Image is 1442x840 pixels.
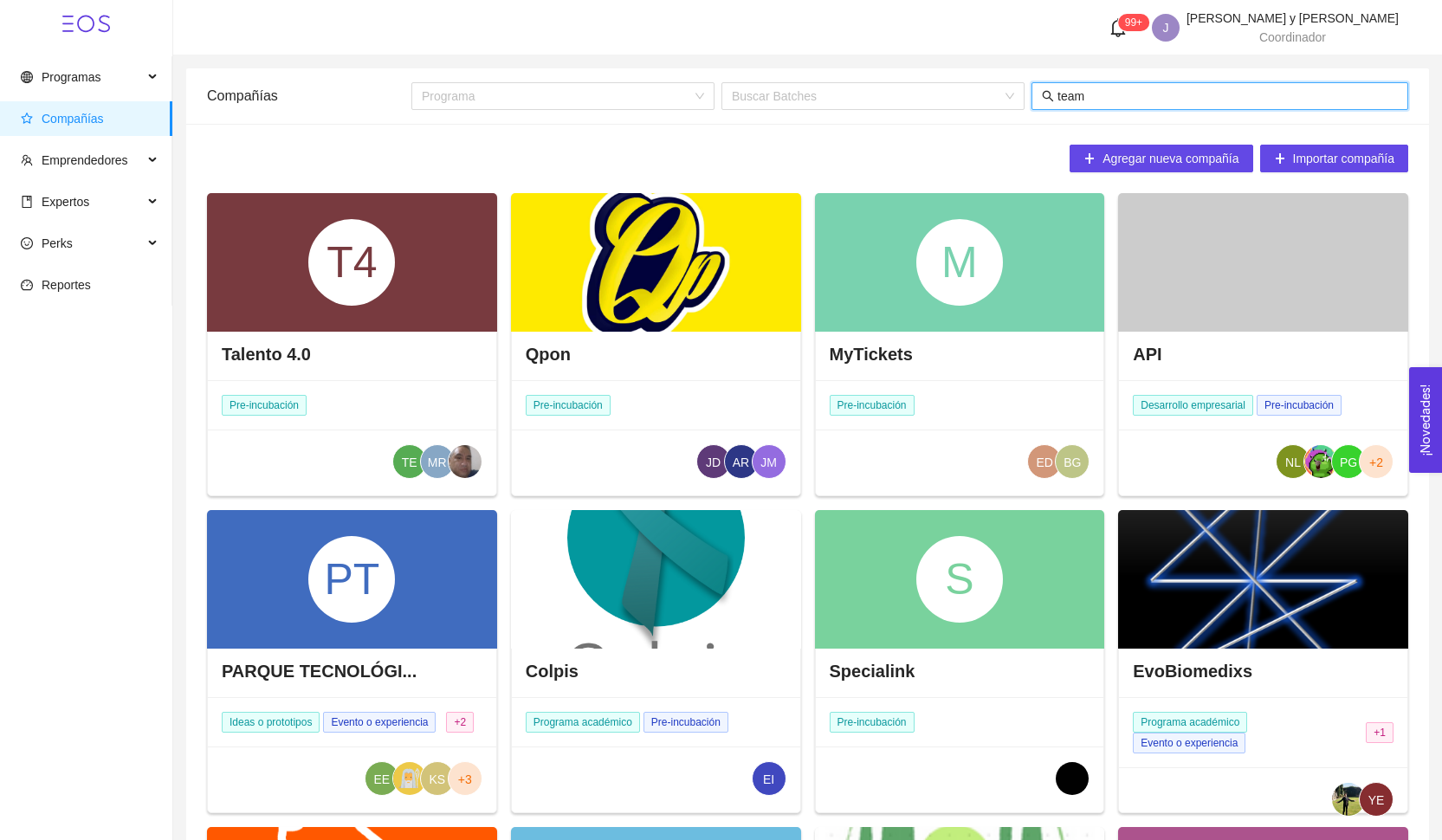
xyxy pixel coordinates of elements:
span: KS [429,762,445,797]
span: dashboard [21,279,33,291]
div: T4 [308,219,395,306]
span: JM [760,445,777,480]
span: global [21,71,33,83]
img: 1741290918138-Loro%20fiestero.png [1304,445,1337,478]
span: plus [1274,152,1286,166]
div: PT [308,536,395,623]
span: Importar compañía [1293,149,1395,168]
span: Pre-incubación [1257,395,1342,416]
div: M [916,219,1003,306]
span: AR [733,445,749,480]
span: YE [1368,783,1385,817]
span: Pre-incubación [643,712,728,733]
span: search [1042,90,1054,102]
span: Agregar nueva compañía [1103,149,1238,168]
span: BG [1064,445,1081,480]
input: Buscar [1057,87,1398,106]
span: Ideas o prototipos [222,712,320,733]
button: Open Feedback Widget [1409,367,1442,473]
span: JD [706,445,721,480]
span: Pre-incubación [830,712,915,733]
span: J [1162,14,1168,42]
span: Pre-incubación [526,395,611,416]
span: PG [1340,445,1357,480]
span: Desarrollo empresarial [1133,395,1253,416]
sup: 122 [1118,14,1149,31]
span: team [21,154,33,166]
span: TE [402,445,417,480]
img: 1721755867606-Messenger_creation_6f521ea6-0f0a-4e58-b525-a5cdd7c22d8e.png [449,445,482,478]
span: smile [21,237,33,249]
h4: Talento 4.0 [222,342,311,366]
img: 1627934031957-ex2.PNG [393,762,426,795]
div: Compañías [207,71,411,120]
img: 1622143217290-1BDCB910-38B9-4DF9-80AC-4AF51AE2C8D5.jpeg [1056,762,1089,795]
span: + 2 [446,712,474,733]
h4: PARQUE TECNOLÓGI... [222,659,417,683]
span: Pre-incubación [222,395,307,416]
span: Reportes [42,278,91,292]
span: Perks [42,236,73,250]
span: Compañías [42,112,104,126]
span: Coordinador [1259,30,1326,44]
span: +2 [1369,445,1383,480]
img: 1630538014376-yo4.jfif [1332,783,1365,816]
span: book [21,196,33,208]
button: plusImportar compañía [1260,145,1409,172]
span: +3 [458,762,472,797]
h4: EvoBiomedixs [1133,659,1252,683]
span: Programa académico [526,712,640,733]
span: [PERSON_NAME] y [PERSON_NAME] [1187,11,1399,25]
span: bell [1109,18,1128,37]
h4: MyTickets [830,342,913,366]
span: Programa académico [1133,712,1247,733]
h4: Specialink [830,659,915,683]
div: S [916,536,1003,623]
span: ED [1037,445,1053,480]
span: Evento o experiencia [323,712,436,733]
span: Expertos [42,195,89,209]
span: EE [373,762,390,797]
span: Evento o experiencia [1133,733,1245,753]
h4: Colpis [526,659,579,683]
span: + 1 [1366,722,1394,743]
span: MR [428,445,447,480]
span: Emprendedores [42,153,128,167]
span: star [21,113,33,125]
span: Pre-incubación [830,395,915,416]
h4: Qpon [526,342,571,366]
span: NL [1285,445,1301,480]
h4: API [1133,342,1161,366]
span: EI [763,762,774,797]
button: plusAgregar nueva compañía [1070,145,1252,172]
span: plus [1083,152,1096,166]
span: Programas [42,70,100,84]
